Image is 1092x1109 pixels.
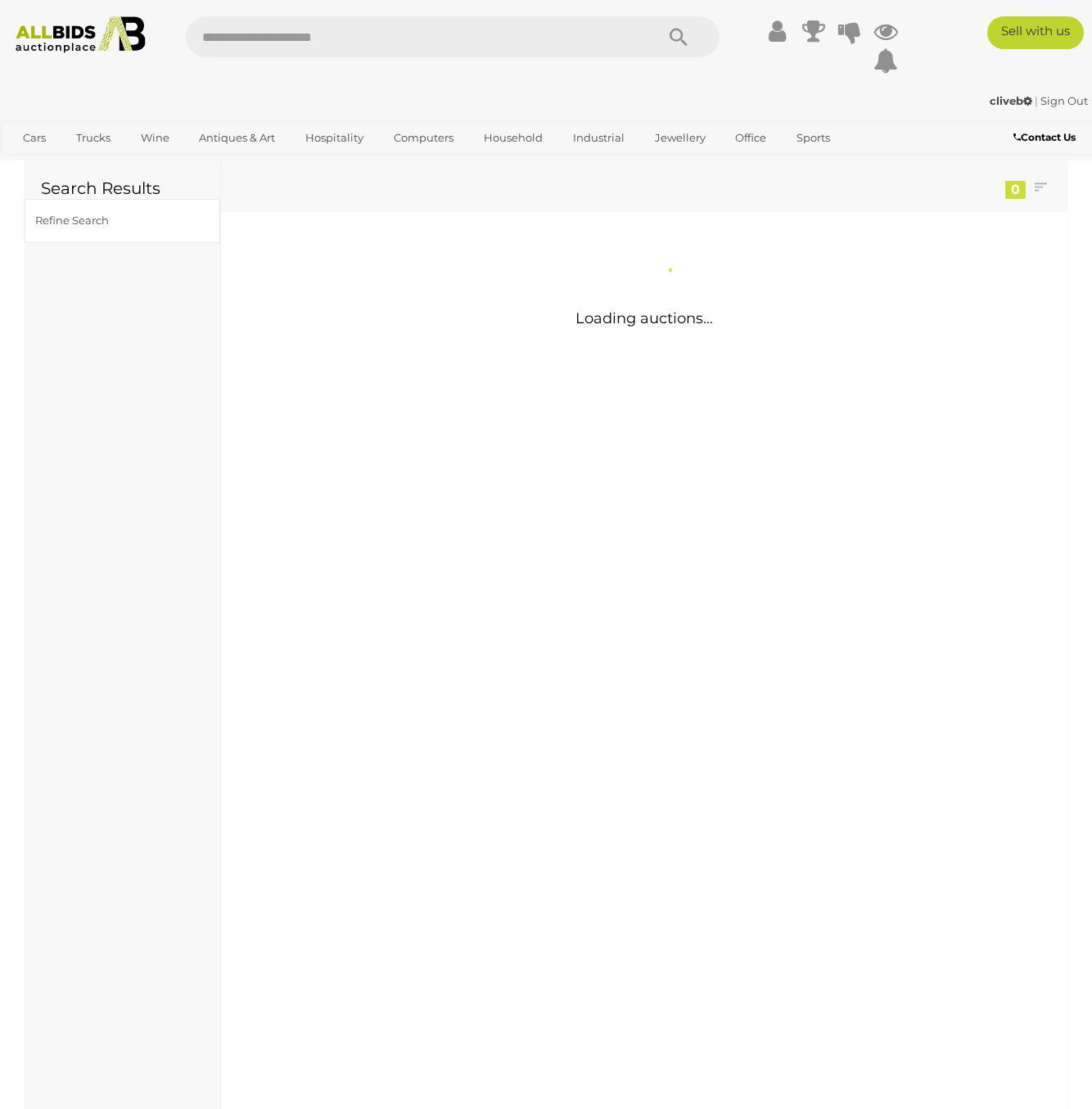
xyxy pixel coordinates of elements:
[1005,181,1026,199] div: 0
[41,179,204,197] h2: Search Results
[188,124,286,151] a: Antiques & Art
[8,16,154,53] img: Allbids.com.au
[987,16,1084,49] a: Sell with us
[562,124,635,151] a: Industrial
[65,124,121,151] a: Trucks
[1013,128,1080,147] a: Contact Us
[644,124,716,151] a: Jewellery
[473,124,553,151] a: Household
[12,151,150,178] a: [GEOGRAPHIC_DATA]
[1013,131,1076,143] b: Contact Us
[35,211,170,230] div: Refine Search
[786,124,841,151] a: Sports
[990,94,1032,107] strong: cliveb
[295,124,374,151] a: Hospitality
[383,124,464,151] a: Computers
[1040,94,1088,107] a: Sign Out
[724,124,777,151] a: Office
[1035,94,1038,107] span: |
[990,94,1035,107] a: cliveb
[130,124,180,151] a: Wine
[575,309,713,327] span: Loading auctions...
[12,124,56,151] a: Cars
[638,16,720,57] button: Search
